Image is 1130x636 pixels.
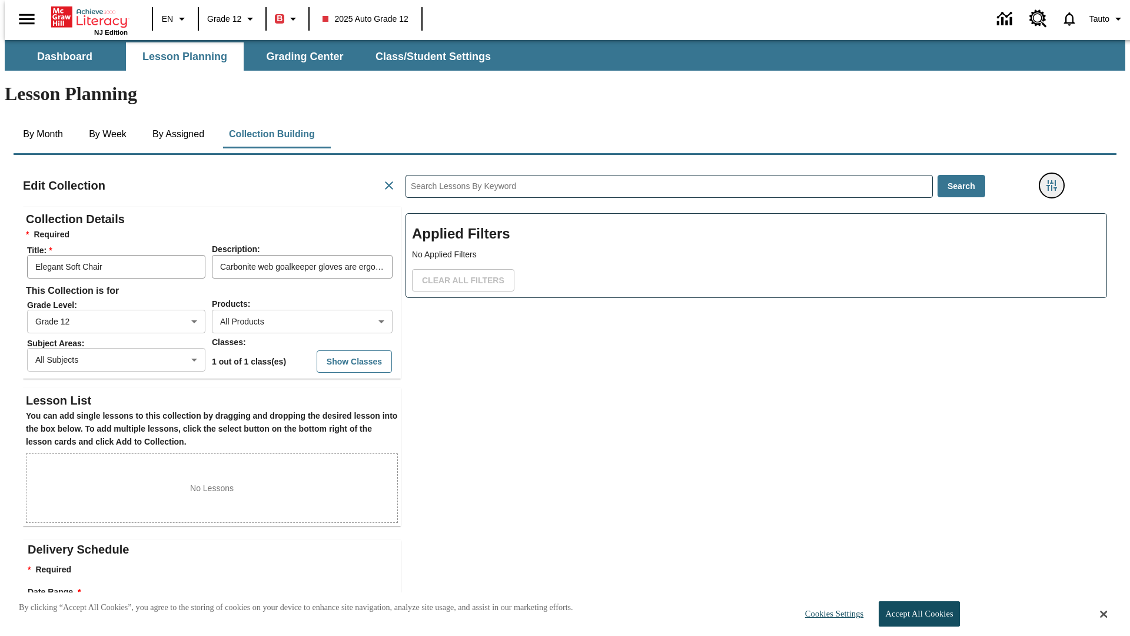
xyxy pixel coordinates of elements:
[23,176,105,195] h2: Edit Collection
[157,8,194,29] button: Language: EN, Select a language
[412,249,1101,261] p: No Applied Filters
[26,210,398,228] h2: Collection Details
[26,410,398,449] h6: You can add single lessons to this collection by dragging and dropping the desired lesson into th...
[1054,4,1085,34] a: Notifications
[317,350,392,373] button: Show Classes
[28,540,401,559] h2: Delivery Schedule
[202,8,262,29] button: Grade: Grade 12, Select a grade
[27,339,211,348] span: Subject Areas :
[377,174,401,197] button: Cancel
[246,42,364,71] button: Grading Center
[6,42,124,71] button: Dashboard
[1100,609,1107,620] button: Close
[27,246,211,255] span: Title :
[51,4,128,36] div: Home
[27,300,211,310] span: Grade Level :
[37,50,92,64] span: Dashboard
[1022,3,1054,35] a: Resource Center, Will open in new tab
[266,50,343,64] span: Grading Center
[143,120,214,148] button: By Assigned
[1085,8,1130,29] button: Profile/Settings
[375,50,491,64] span: Class/Student Settings
[406,213,1107,298] div: Applied Filters
[26,283,398,299] h6: This Collection is for
[277,11,282,26] span: B
[270,8,305,29] button: Boost Class color is red. Change class color
[990,3,1022,35] a: Data Center
[27,348,205,372] div: All Subjects
[51,5,128,29] a: Home
[1040,174,1063,197] button: Filters Side menu
[220,120,324,148] button: Collection Building
[9,2,44,37] button: Open side menu
[26,391,398,410] h2: Lesson List
[212,255,393,279] input: Description
[27,310,205,333] div: Grade 12
[94,29,128,36] span: NJ Edition
[212,299,250,309] span: Products :
[212,310,393,333] div: All Products
[212,337,246,347] span: Classes :
[28,586,401,599] h3: Date Range
[406,175,932,197] input: Search Lessons By Keyword
[27,255,205,279] input: Title
[19,602,573,614] p: By clicking “Accept All Cookies”, you agree to the storing of cookies on your device to enhance s...
[212,356,286,368] p: 1 out of 1 class(es)
[212,244,260,254] span: Description :
[28,564,401,577] p: Required
[366,42,500,71] button: Class/Student Settings
[5,83,1125,105] h1: Lesson Planning
[26,228,398,241] h6: Required
[938,175,985,198] button: Search
[879,601,959,627] button: Accept All Cookies
[5,40,1125,71] div: SubNavbar
[412,220,1101,249] h2: Applied Filters
[162,13,173,25] span: EN
[207,13,241,25] span: Grade 12
[78,120,137,148] button: By Week
[1089,13,1109,25] span: Tauto
[142,50,227,64] span: Lesson Planning
[5,42,501,71] div: SubNavbar
[190,482,234,495] p: No Lessons
[795,602,868,626] button: Cookies Settings
[14,120,72,148] button: By Month
[126,42,244,71] button: Lesson Planning
[323,13,408,25] span: 2025 Auto Grade 12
